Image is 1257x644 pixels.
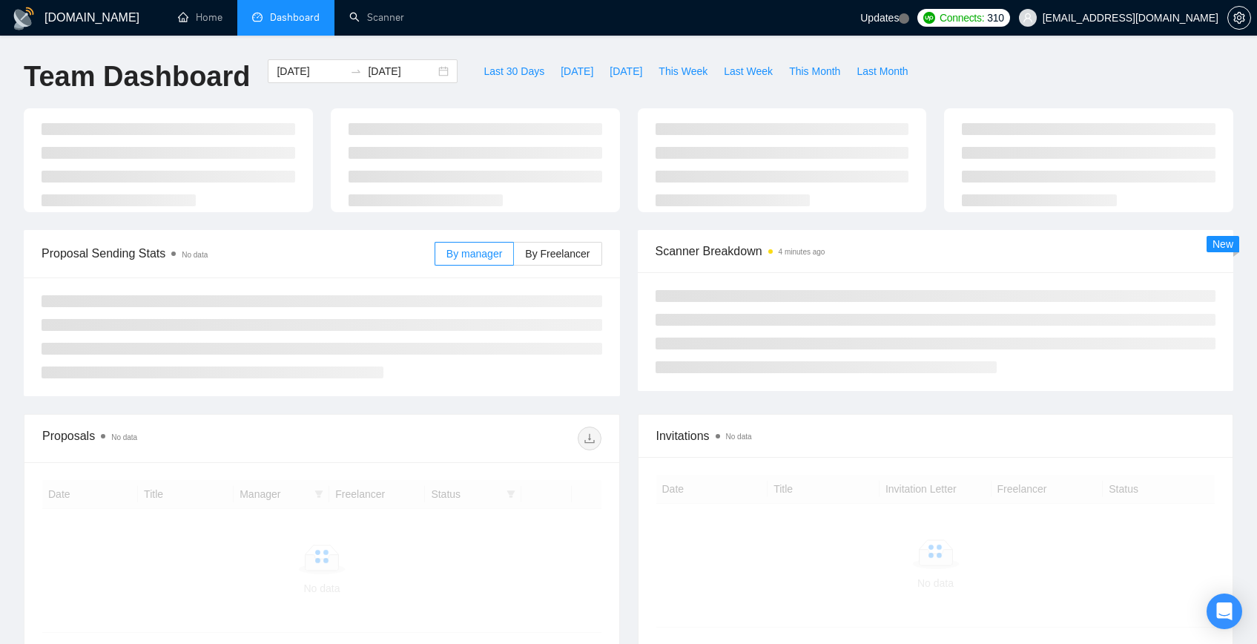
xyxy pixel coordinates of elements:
[484,63,544,79] span: Last 30 Days
[561,63,593,79] span: [DATE]
[277,63,344,79] input: Start date
[42,244,435,263] span: Proposal Sending Stats
[12,7,36,30] img: logo
[601,59,650,83] button: [DATE]
[860,12,899,24] span: Updates
[24,59,250,94] h1: Team Dashboard
[252,12,263,22] span: dashboard
[779,248,825,256] time: 4 minutes ago
[1227,6,1251,30] button: setting
[368,63,435,79] input: End date
[940,10,984,26] span: Connects:
[42,427,322,450] div: Proposals
[1228,12,1250,24] span: setting
[350,65,362,77] span: to
[525,248,590,260] span: By Freelancer
[350,65,362,77] span: swap-right
[789,63,840,79] span: This Month
[923,12,935,24] img: upwork-logo.png
[349,11,404,24] a: searchScanner
[656,427,1215,445] span: Invitations
[182,251,208,259] span: No data
[987,10,1003,26] span: 310
[270,11,320,24] span: Dashboard
[111,433,137,441] span: No data
[610,63,642,79] span: [DATE]
[848,59,916,83] button: Last Month
[1207,594,1242,629] div: Open Intercom Messenger
[552,59,601,83] button: [DATE]
[724,63,773,79] span: Last Week
[446,248,502,260] span: By manager
[178,11,222,24] a: homeHome
[475,59,552,83] button: Last 30 Days
[659,63,707,79] span: This Week
[1213,238,1233,250] span: New
[726,433,752,441] span: No data
[656,242,1216,260] span: Scanner Breakdown
[781,59,848,83] button: This Month
[650,59,716,83] button: This Week
[857,63,908,79] span: Last Month
[1227,12,1251,24] a: setting
[716,59,781,83] button: Last Week
[1023,13,1033,23] span: user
